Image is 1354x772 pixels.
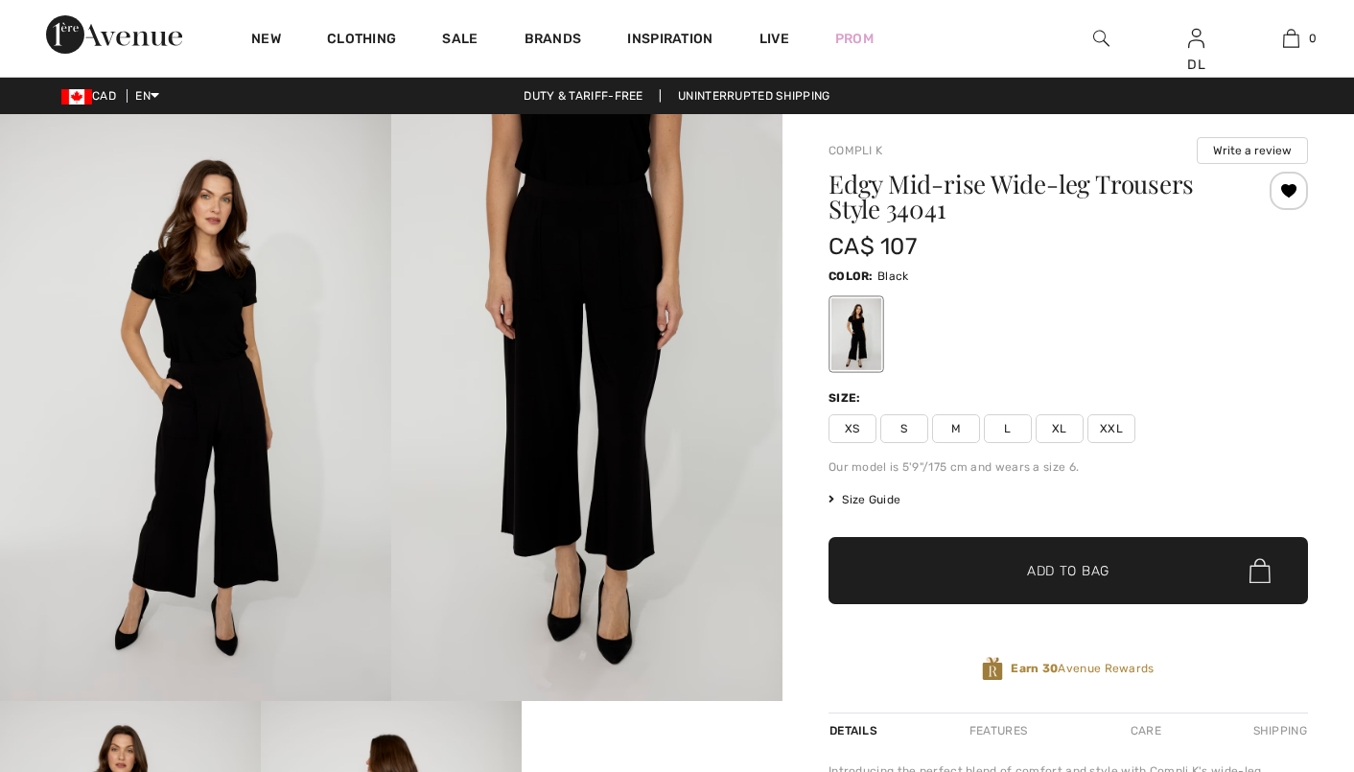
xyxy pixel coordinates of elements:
[251,31,281,51] a: New
[1188,29,1204,47] a: Sign In
[953,714,1043,748] div: Features
[327,31,396,51] a: Clothing
[759,29,789,49] a: Live
[1188,27,1204,50] img: My Info
[627,31,712,51] span: Inspiration
[1309,30,1317,47] span: 0
[1245,27,1338,50] a: 0
[877,269,909,283] span: Black
[1283,27,1299,50] img: My Bag
[829,233,917,260] span: CA$ 107
[61,89,92,105] img: Canadian Dollar
[829,414,876,443] span: XS
[829,389,865,407] div: Size:
[135,89,159,103] span: EN
[46,15,182,54] img: 1ère Avenue
[1249,558,1271,583] img: Bag.svg
[1087,414,1135,443] span: XXL
[829,537,1308,604] button: Add to Bag
[1011,662,1058,675] strong: Earn 30
[982,656,1003,682] img: Avenue Rewards
[932,414,980,443] span: M
[1011,660,1154,677] span: Avenue Rewards
[1027,561,1109,581] span: Add to Bag
[829,144,882,157] a: Compli K
[442,31,478,51] a: Sale
[1114,714,1178,748] div: Care
[1150,55,1243,75] div: DL
[835,29,874,49] a: Prom
[525,31,582,51] a: Brands
[829,491,900,508] span: Size Guide
[831,298,881,370] div: Black
[61,89,124,103] span: CAD
[1249,714,1308,748] div: Shipping
[391,114,782,701] img: Edgy Mid-Rise Wide-Leg Trousers Style 34041. 2
[829,458,1308,476] div: Our model is 5'9"/175 cm and wears a size 6.
[829,714,882,748] div: Details
[829,172,1228,222] h1: Edgy Mid-rise Wide-leg Trousers Style 34041
[984,414,1032,443] span: L
[1093,27,1109,50] img: search the website
[829,269,874,283] span: Color:
[1197,137,1308,164] button: Write a review
[1036,414,1084,443] span: XL
[880,414,928,443] span: S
